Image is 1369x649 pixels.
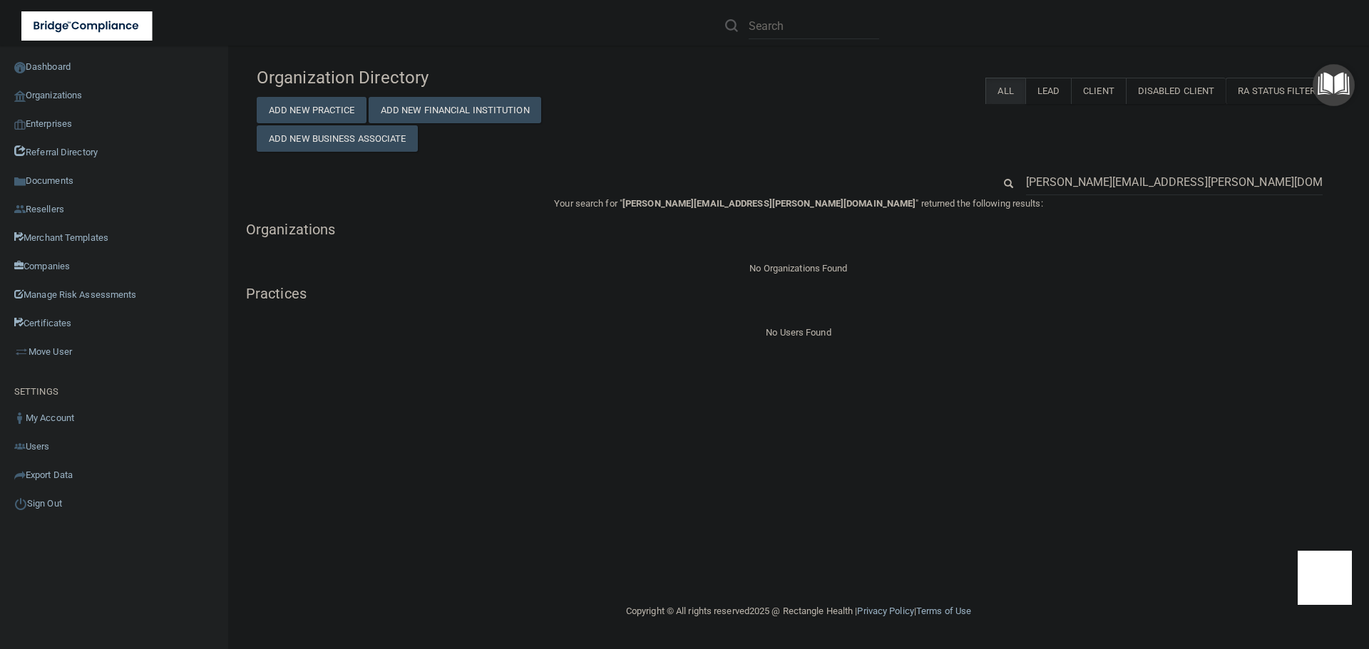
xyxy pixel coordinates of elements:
img: bridge_compliance_login_screen.278c3ca4.svg [21,11,153,41]
button: Open Resource Center [1313,64,1355,106]
img: ic_power_dark.7ecde6b1.png [14,497,27,510]
a: Privacy Policy [857,606,913,616]
img: icon-users.e205127d.png [14,441,26,452]
iframe: Drift Widget Chat Controller [1298,551,1352,605]
label: All [985,78,1025,104]
button: Add New Practice [257,97,366,123]
img: enterprise.0d942306.png [14,120,26,130]
div: No Organizations Found [246,260,1351,277]
img: ic_reseller.de258add.png [14,204,26,215]
label: Lead [1025,78,1071,104]
img: icon-documents.8dae5593.png [14,176,26,187]
h4: Organization Directory [257,68,604,87]
button: Add New Financial Institution [369,97,541,123]
img: ic-search.3b580494.png [725,19,738,32]
h5: Organizations [246,222,1351,237]
div: Copyright © All rights reserved 2025 @ Rectangle Health | | [538,588,1059,634]
button: Add New Business Associate [257,125,418,152]
label: Client [1071,78,1126,104]
h5: Practices [246,286,1351,301]
img: ic_user_dark.df1a06c3.png [14,412,26,424]
img: organization-icon.f8decf85.png [14,90,26,102]
input: Search [749,13,879,39]
label: SETTINGS [14,383,58,400]
a: Terms of Use [916,606,971,616]
img: icon-export.b9366987.png [14,469,26,481]
input: Search [1026,169,1323,195]
p: Your search for " " returned the following results: [246,195,1351,212]
label: Disabled Client [1126,78,1226,104]
div: No Users Found [246,324,1351,341]
span: [PERSON_NAME][EMAIL_ADDRESS][PERSON_NAME][DOMAIN_NAME] [622,198,916,209]
img: ic_dashboard_dark.d01f4a41.png [14,62,26,73]
img: briefcase.64adab9b.png [14,345,29,359]
span: RA Status Filter [1238,85,1329,96]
